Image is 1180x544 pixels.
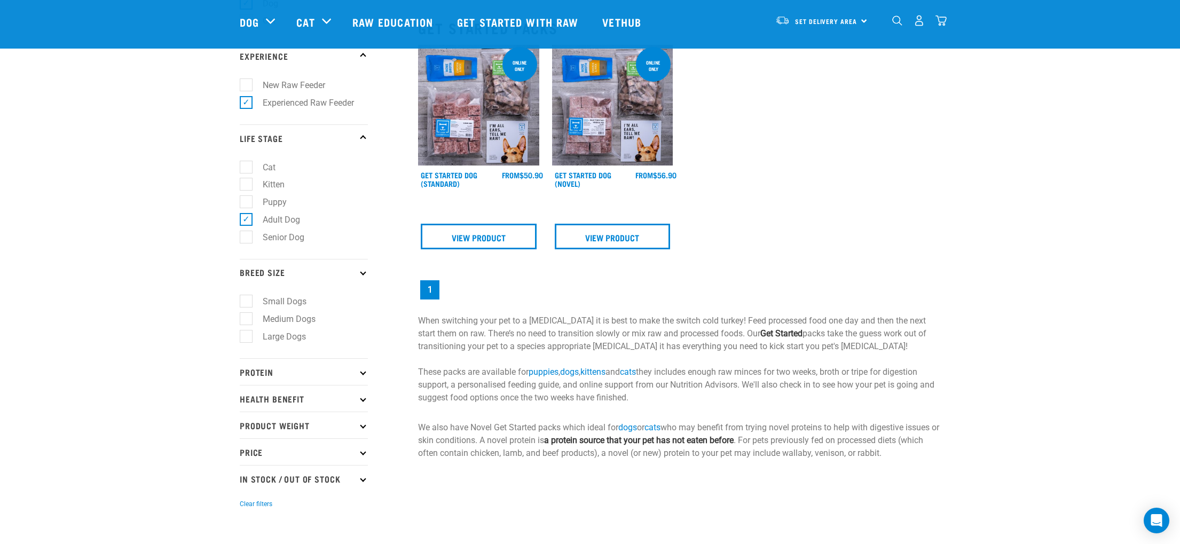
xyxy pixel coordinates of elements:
[446,1,592,43] a: Get started with Raw
[914,15,925,26] img: user.png
[775,15,790,25] img: van-moving.png
[240,14,259,30] a: Dog
[935,15,947,26] img: home-icon@2x.png
[246,178,289,191] label: Kitten
[246,78,329,92] label: New Raw Feeder
[418,314,940,404] p: When switching your pet to a [MEDICAL_DATA] it is best to make the switch cold turkey! Feed proce...
[240,385,368,412] p: Health Benefit
[296,14,314,30] a: Cat
[544,435,734,445] strong: a protein source that your pet has not eaten before
[246,195,291,209] label: Puppy
[560,367,579,377] a: dogs
[795,20,857,23] span: Set Delivery Area
[1144,508,1169,533] div: Open Intercom Messenger
[240,499,272,509] button: Clear filters
[644,422,660,432] a: cats
[246,295,311,308] label: Small Dogs
[635,171,676,179] div: $56.90
[246,330,310,343] label: Large Dogs
[529,367,558,377] a: puppies
[418,421,940,460] p: We also have Novel Get Started packs which ideal for or who may benefit from trying novel protein...
[552,45,673,166] img: NSP Dog Novel Update
[240,358,368,385] p: Protein
[421,224,537,249] a: View Product
[636,54,671,77] div: online only
[555,224,671,249] a: View Product
[420,280,439,299] a: Page 1
[555,173,611,185] a: Get Started Dog (Novel)
[246,312,320,326] label: Medium Dogs
[418,45,539,166] img: NSP Dog Standard Update
[246,213,304,226] label: Adult Dog
[342,1,446,43] a: Raw Education
[760,328,803,338] strong: Get Started
[240,412,368,438] p: Product Weight
[418,278,940,302] nav: pagination
[502,54,537,77] div: online only
[240,438,368,465] p: Price
[592,1,655,43] a: Vethub
[246,161,280,174] label: Cat
[892,15,902,26] img: home-icon-1@2x.png
[635,173,653,177] span: FROM
[620,367,636,377] a: cats
[240,124,368,151] p: Life Stage
[618,422,637,432] a: dogs
[240,465,368,492] p: In Stock / Out Of Stock
[502,173,520,177] span: FROM
[240,43,368,69] p: Experience
[580,367,605,377] a: kittens
[246,231,309,244] label: Senior Dog
[246,96,358,109] label: Experienced Raw Feeder
[502,171,543,179] div: $50.90
[421,173,477,185] a: Get Started Dog (Standard)
[240,259,368,286] p: Breed Size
